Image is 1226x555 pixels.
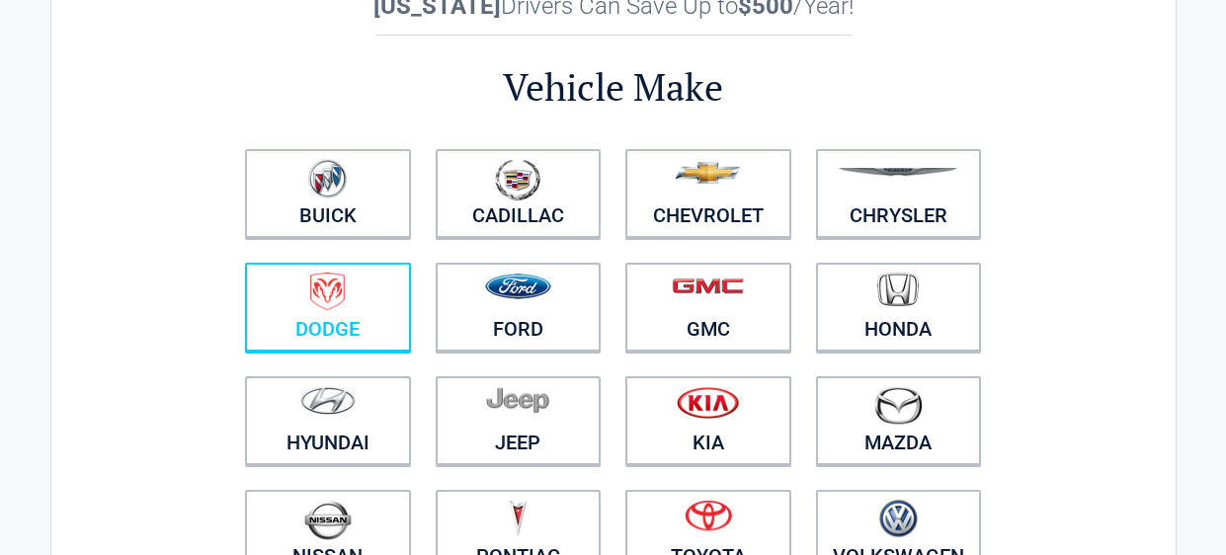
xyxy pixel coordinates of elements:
a: Honda [816,263,982,352]
img: cadillac [495,159,540,200]
img: dodge [310,273,345,311]
a: Buick [245,149,411,238]
a: Chrysler [816,149,982,238]
img: chevrolet [675,162,741,184]
a: Ford [436,263,602,352]
h2: Vehicle Make [233,62,994,113]
a: Mazda [816,376,982,465]
img: hyundai [300,386,356,415]
img: chrysler [838,168,958,177]
img: gmc [672,277,744,294]
img: buick [308,159,347,198]
img: volkswagen [879,500,918,538]
img: toyota [685,500,732,531]
img: nissan [304,500,352,540]
img: jeep [486,386,549,414]
a: Hyundai [245,376,411,465]
a: Jeep [436,376,602,465]
a: Dodge [245,263,411,352]
a: Cadillac [436,149,602,238]
a: Chevrolet [625,149,791,238]
img: kia [677,386,739,419]
a: GMC [625,263,791,352]
a: Kia [625,376,791,465]
img: ford [485,274,551,299]
img: honda [877,273,919,307]
img: pontiac [508,500,528,537]
img: mazda [873,386,923,425]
